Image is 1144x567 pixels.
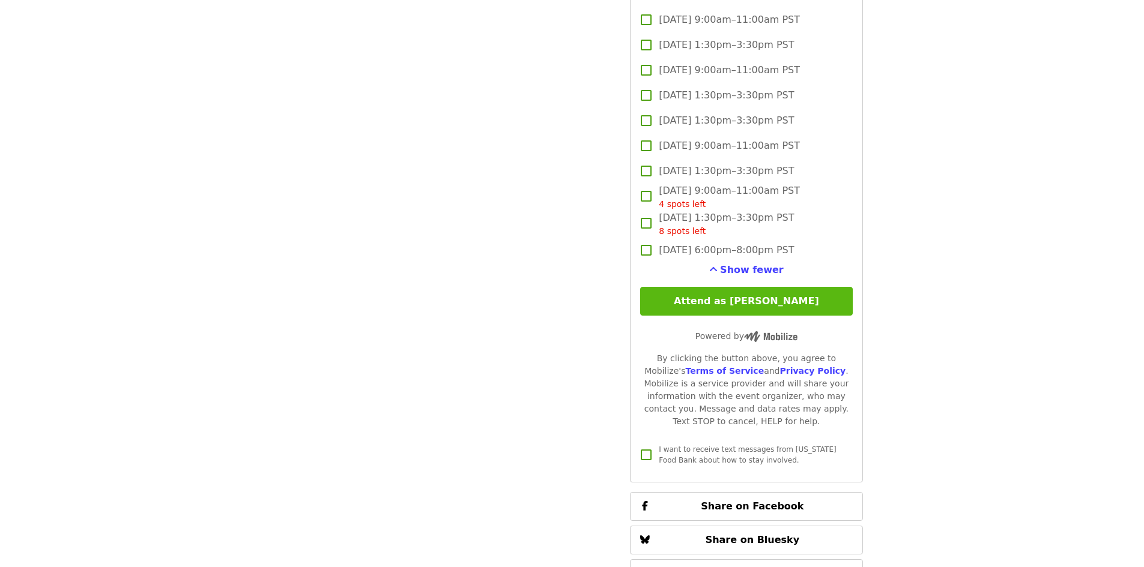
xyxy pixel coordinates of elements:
button: Attend as [PERSON_NAME] [640,287,852,316]
span: [DATE] 1:30pm–3:30pm PST [659,164,794,178]
span: [DATE] 6:00pm–8:00pm PST [659,243,794,257]
button: Share on Facebook [630,492,862,521]
span: [DATE] 1:30pm–3:30pm PST [659,38,794,52]
span: [DATE] 1:30pm–3:30pm PST [659,211,794,238]
a: Terms of Service [685,366,764,376]
span: 4 spots left [659,199,706,209]
span: [DATE] 9:00am–11:00am PST [659,13,800,27]
button: Share on Bluesky [630,526,862,554]
span: Show fewer [720,264,784,275]
span: [DATE] 1:30pm–3:30pm PST [659,113,794,128]
span: [DATE] 9:00am–11:00am PST [659,139,800,153]
span: Powered by [695,331,797,341]
span: 8 spots left [659,226,706,236]
span: [DATE] 9:00am–11:00am PST [659,184,800,211]
img: Powered by Mobilize [744,331,797,342]
div: By clicking the button above, you agree to Mobilize's and . Mobilize is a service provider and wi... [640,352,852,428]
a: Privacy Policy [779,366,846,376]
button: See more timeslots [709,263,784,277]
span: Share on Facebook [701,500,804,512]
span: I want to receive text messages from [US_STATE] Food Bank about how to stay involved. [659,445,836,464]
span: [DATE] 9:00am–11:00am PST [659,63,800,77]
span: [DATE] 1:30pm–3:30pm PST [659,88,794,103]
span: Share on Bluesky [706,534,800,545]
